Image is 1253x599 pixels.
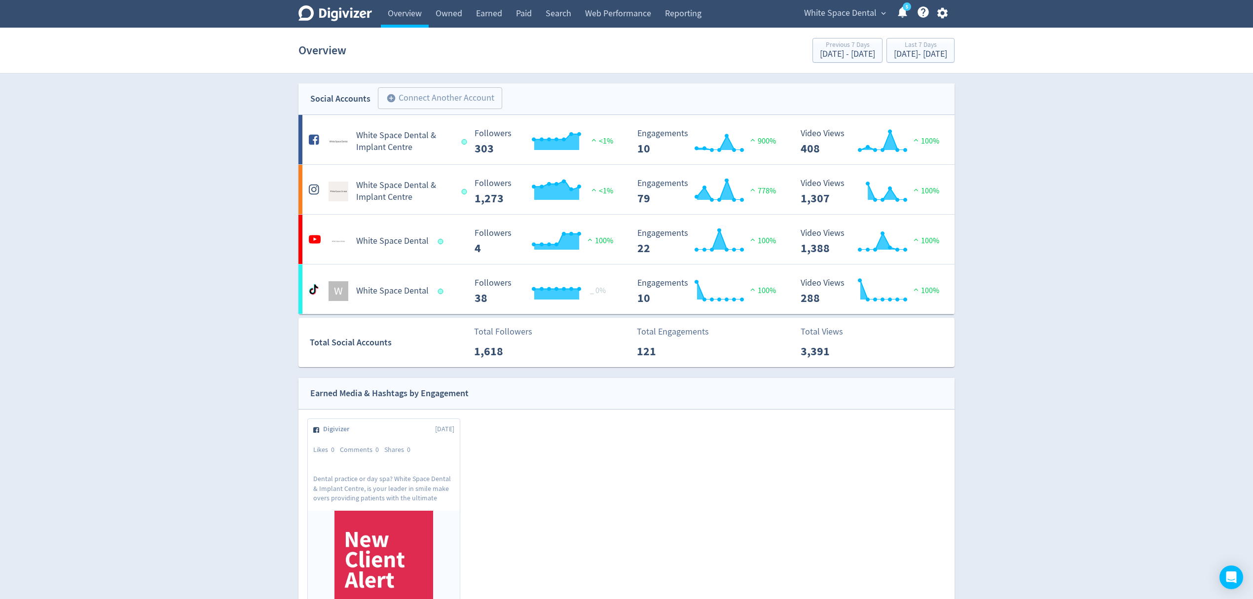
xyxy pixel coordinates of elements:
[1219,565,1243,589] div: Open Intercom Messenger
[585,236,613,246] span: 100%
[589,136,599,144] img: positive-performance.svg
[590,286,606,296] span: _ 0%
[375,445,379,454] span: 0
[820,41,875,50] div: Previous 7 Days
[470,228,618,255] svg: Followers ---
[748,186,776,196] span: 778%
[313,445,340,455] div: Likes
[796,179,944,205] svg: Video Views 1,307
[298,115,955,164] a: White Space Dental & Implant Centre undefinedWhite Space Dental & Implant Centre Followers --- Fo...
[323,424,355,434] span: Digivizer
[748,286,758,293] img: positive-performance.svg
[298,264,955,314] a: WWhite Space Dental Followers --- _ 0% Followers 38 Engagements 10 Engagements 10 100% Video View...
[748,286,776,296] span: 100%
[804,5,877,21] span: White Space Dental
[632,129,780,155] svg: Engagements 10
[748,136,776,146] span: 900%
[894,41,947,50] div: Last 7 Days
[796,228,944,255] svg: Video Views 1,388
[911,186,939,196] span: 100%
[470,278,618,304] svg: Followers ---
[911,286,939,296] span: 100%
[438,289,446,294] span: Data last synced: 22 Sep 2025, 1:02pm (AEST)
[298,165,955,214] a: White Space Dental & Implant Centre undefinedWhite Space Dental & Implant Centre Followers --- Fo...
[632,228,780,255] svg: Engagements 22
[310,92,370,106] div: Social Accounts
[378,87,502,109] button: Connect Another Account
[637,342,694,360] p: 121
[748,186,758,193] img: positive-performance.svg
[903,2,911,11] a: 5
[461,139,470,145] span: Data last synced: 22 Sep 2025, 11:01am (AEST)
[407,445,410,454] span: 0
[329,132,348,151] img: White Space Dental & Implant Centre undefined
[435,424,454,434] span: [DATE]
[585,236,595,243] img: positive-performance.svg
[589,186,599,193] img: positive-performance.svg
[313,474,454,502] p: Dental practice or day spa? White Space Dental & Implant Centre, is your leader in smile make ove...
[474,342,531,360] p: 1,618
[637,325,709,338] p: Total Engagements
[911,136,939,146] span: 100%
[329,231,348,251] img: White Space Dental undefined
[820,50,875,59] div: [DATE] - [DATE]
[801,325,857,338] p: Total Views
[331,445,334,454] span: 0
[796,129,944,155] svg: Video Views 408
[879,9,888,18] span: expand_more
[310,386,469,401] div: Earned Media & Hashtags by Engagement
[796,278,944,304] svg: Video Views 288
[906,3,908,10] text: 5
[340,445,384,455] div: Comments
[370,89,502,109] a: Connect Another Account
[589,186,613,196] span: <1%
[386,93,396,103] span: add_circle
[356,180,452,203] h5: White Space Dental & Implant Centre
[356,285,429,297] h5: White Space Dental
[748,136,758,144] img: positive-performance.svg
[356,130,452,153] h5: White Space Dental & Implant Centre
[438,239,446,244] span: Data last synced: 22 Sep 2025, 11:01am (AEST)
[461,189,470,194] span: Data last synced: 22 Sep 2025, 11:01am (AEST)
[384,445,416,455] div: Shares
[911,236,921,243] img: positive-performance.svg
[474,325,532,338] p: Total Followers
[632,179,780,205] svg: Engagements 79
[801,342,857,360] p: 3,391
[911,186,921,193] img: positive-performance.svg
[470,179,618,205] svg: Followers ---
[310,336,467,350] div: Total Social Accounts
[812,38,883,63] button: Previous 7 Days[DATE] - [DATE]
[801,5,888,21] button: White Space Dental
[329,281,348,301] div: W
[298,35,346,66] h1: Overview
[911,236,939,246] span: 100%
[748,236,776,246] span: 100%
[886,38,955,63] button: Last 7 Days[DATE]- [DATE]
[911,136,921,144] img: positive-performance.svg
[748,236,758,243] img: positive-performance.svg
[894,50,947,59] div: [DATE] - [DATE]
[589,136,613,146] span: <1%
[632,278,780,304] svg: Engagements 10
[329,182,348,201] img: White Space Dental & Implant Centre undefined
[298,215,955,264] a: White Space Dental undefinedWhite Space Dental Followers --- Followers 4 100% Engagements 22 Enga...
[911,286,921,293] img: positive-performance.svg
[356,235,429,247] h5: White Space Dental
[470,129,618,155] svg: Followers ---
